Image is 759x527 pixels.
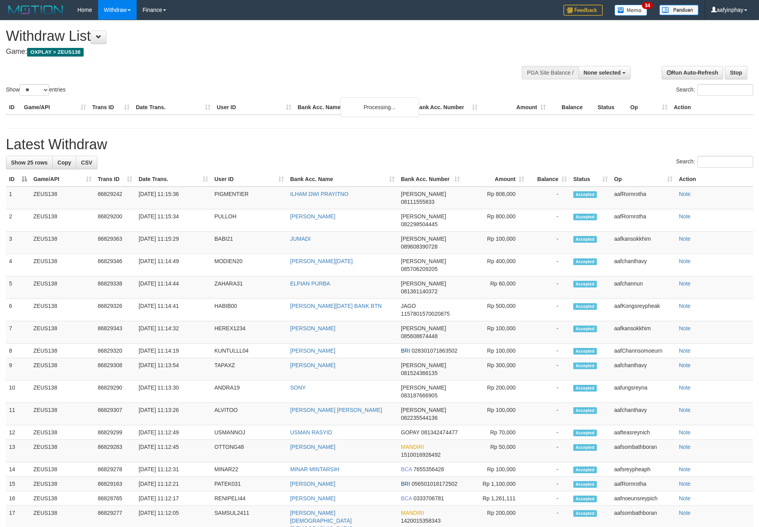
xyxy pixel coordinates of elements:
[211,172,287,187] th: User ID: activate to sort column ascending
[463,187,527,209] td: Rp 808,000
[679,466,691,472] a: Note
[21,100,89,115] th: Game/API
[679,384,691,391] a: Note
[211,209,287,232] td: PULLOH
[95,477,135,491] td: 86829163
[401,280,446,287] span: [PERSON_NAME]
[211,299,287,321] td: HABIB00
[481,100,549,115] th: Amount
[573,191,597,198] span: Accepted
[401,392,437,399] span: Copy 083187666905 to clipboard
[527,232,570,254] td: -
[401,199,435,205] span: Copy 08111555833 to clipboard
[573,348,597,355] span: Accepted
[463,440,527,462] td: Rp 50,000
[398,172,463,187] th: Bank Acc. Number: activate to sort column ascending
[30,187,95,209] td: ZEUS138
[611,477,676,491] td: aafRornrotha
[573,496,597,502] span: Accepted
[679,236,691,242] a: Note
[6,156,53,169] a: Show 25 rows
[6,276,30,299] td: 5
[676,172,753,187] th: Action
[401,311,450,317] span: Copy 1157801570020875 to clipboard
[211,440,287,462] td: OTTONG48
[135,276,211,299] td: [DATE] 11:14:44
[211,321,287,344] td: HEREX1234
[401,213,446,220] span: [PERSON_NAME]
[527,254,570,276] td: -
[95,276,135,299] td: 86829338
[570,172,611,187] th: Status: activate to sort column ascending
[401,510,424,516] span: MANDIRI
[679,362,691,368] a: Note
[30,232,95,254] td: ZEUS138
[421,429,457,436] span: Copy 081342474477 to clipboard
[30,299,95,321] td: ZEUS138
[290,213,335,220] a: [PERSON_NAME]
[290,444,335,450] a: [PERSON_NAME]
[95,440,135,462] td: 86829283
[611,299,676,321] td: aafKongsreypheak
[573,407,597,414] span: Accepted
[30,403,95,425] td: ZEUS138
[463,276,527,299] td: Rp 60,000
[6,209,30,232] td: 2
[290,384,306,391] a: SONY
[135,209,211,232] td: [DATE] 11:15:34
[95,344,135,358] td: 86829320
[6,100,21,115] th: ID
[463,172,527,187] th: Amount: activate to sort column ascending
[679,407,691,413] a: Note
[6,84,66,96] label: Show entries
[527,358,570,381] td: -
[135,381,211,403] td: [DATE] 11:13:30
[725,66,747,79] a: Stop
[401,466,412,472] span: BCA
[290,495,335,501] a: [PERSON_NAME]
[30,209,95,232] td: ZEUS138
[463,344,527,358] td: Rp 100,000
[463,425,527,440] td: Rp 70,000
[679,444,691,450] a: Note
[573,444,597,451] span: Accepted
[95,321,135,344] td: 86829343
[290,303,382,309] a: [PERSON_NAME][DATE] BANK BTN
[290,362,335,368] a: [PERSON_NAME]
[401,429,419,436] span: GOPAY
[135,187,211,209] td: [DATE] 11:15:36
[527,276,570,299] td: -
[290,466,339,472] a: MINAR MINTARSIH
[211,276,287,299] td: ZAHARA31
[135,491,211,506] td: [DATE] 11:12:17
[30,358,95,381] td: ZEUS138
[30,477,95,491] td: ZEUS138
[527,425,570,440] td: -
[135,462,211,477] td: [DATE] 11:12:31
[573,326,597,332] span: Accepted
[211,425,287,440] td: USMANNOJ
[6,172,30,187] th: ID: activate to sort column descending
[135,254,211,276] td: [DATE] 11:14:49
[290,280,330,287] a: ELPIAN PURBA
[611,440,676,462] td: aafsombathboran
[30,425,95,440] td: ZEUS138
[679,429,691,436] a: Note
[573,481,597,488] span: Accepted
[95,491,135,506] td: 86828765
[6,321,30,344] td: 7
[578,66,631,79] button: None selected
[6,440,30,462] td: 13
[6,425,30,440] td: 12
[30,276,95,299] td: ZEUS138
[76,156,97,169] a: CSV
[135,232,211,254] td: [DATE] 11:15:29
[573,385,597,392] span: Accepted
[463,491,527,506] td: Rp 1,261,111
[135,299,211,321] td: [DATE] 11:14:41
[133,100,214,115] th: Date Trans.
[211,477,287,491] td: PATEK031
[30,462,95,477] td: ZEUS138
[290,191,348,197] a: ILHAM DWI PRAYITNO
[676,84,753,96] label: Search:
